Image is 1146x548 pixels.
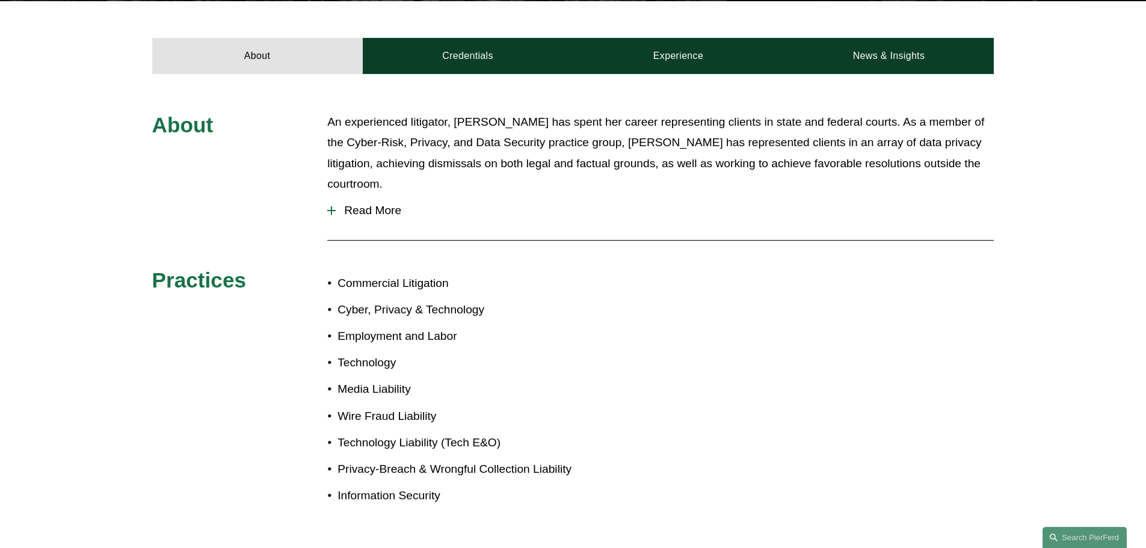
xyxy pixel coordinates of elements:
p: Information Security [337,485,573,506]
p: Wire Fraud Liability [337,406,573,427]
a: About [152,38,363,74]
span: Read More [336,204,994,217]
a: News & Insights [783,38,994,74]
p: Privacy-Breach & Wrongful Collection Liability [337,459,573,480]
span: Practices [152,268,247,292]
p: Commercial Litigation [337,273,573,294]
p: Technology Liability (Tech E&O) [337,433,573,454]
p: Cyber, Privacy & Technology [337,300,573,321]
p: An experienced litigator, [PERSON_NAME] has spent her career representing clients in state and fe... [327,112,994,195]
a: Search this site [1043,527,1127,548]
p: Employment and Labor [337,326,573,347]
p: Media Liability [337,379,573,400]
button: Read More [327,195,994,226]
p: Technology [337,353,573,374]
a: Experience [573,38,784,74]
span: About [152,113,214,137]
a: Credentials [363,38,573,74]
